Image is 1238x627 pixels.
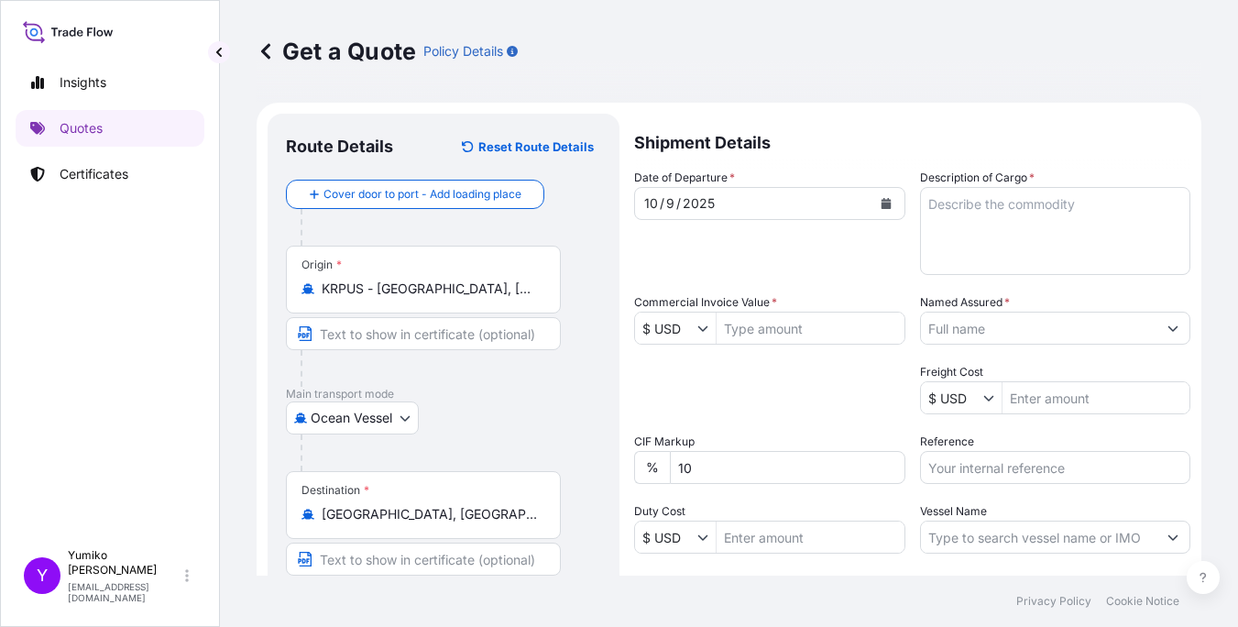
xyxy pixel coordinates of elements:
p: Quotes [60,119,103,137]
p: Route Details [286,136,393,158]
input: Enter percentage between 0 and 10% [670,451,905,484]
input: Full name [921,312,1157,345]
span: Ocean Vessel [311,409,392,427]
button: Show suggestions [697,319,716,337]
input: Enter amount [717,521,904,554]
button: Reset Route Details [453,132,601,161]
input: Type amount [717,312,904,345]
div: month, [642,192,660,214]
button: Select transport [286,401,419,434]
span: Y [37,566,48,585]
div: / [676,192,681,214]
label: Vessel Name [920,502,987,521]
p: Get a Quote [257,37,416,66]
label: Duty Cost [634,502,685,521]
p: Yumiko [PERSON_NAME] [68,548,181,577]
input: Your internal reference [920,451,1191,484]
p: Shipment Details [634,114,1190,169]
button: Show suggestions [1156,521,1189,554]
label: CIF Markup [634,433,695,451]
input: Commercial Invoice Value [635,312,697,345]
button: Show suggestions [697,528,716,546]
label: Freight Cost [920,363,983,381]
input: Type to search vessel name or IMO [921,521,1157,554]
span: Date of Departure [634,169,735,187]
a: Privacy Policy [1016,594,1091,609]
div: day, [664,192,676,214]
div: year, [681,192,717,214]
input: Destination [322,505,538,523]
p: Certificates [60,165,128,183]
input: Text to appear on certificate [286,317,561,350]
label: Named Assured [920,293,1010,312]
a: Cookie Notice [1106,594,1179,609]
input: Freight Cost [921,381,983,414]
a: Certificates [16,156,204,192]
p: Reset Route Details [478,137,594,156]
p: [EMAIL_ADDRESS][DOMAIN_NAME] [68,581,181,603]
p: Main transport mode [286,387,601,401]
input: Origin [322,280,538,298]
span: Cover door to port - Add loading place [323,185,521,203]
button: Calendar [871,189,901,218]
p: Policy Details [423,42,503,60]
button: Show suggestions [983,389,1002,407]
a: Insights [16,64,204,101]
input: Text to appear on certificate [286,543,561,576]
div: Origin [301,258,342,272]
button: Show suggestions [1156,312,1189,345]
p: Insights [60,73,106,92]
label: Reference [920,433,974,451]
div: / [660,192,664,214]
div: Destination [301,483,369,498]
div: % [634,451,670,484]
button: Cover door to port - Add loading place [286,180,544,209]
a: Quotes [16,110,204,147]
label: Description of Cargo [920,169,1035,187]
label: Marks & Numbers [634,572,728,590]
label: Commercial Invoice Value [634,293,777,312]
input: Enter amount [1002,381,1190,414]
input: Duty Cost [635,521,697,554]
